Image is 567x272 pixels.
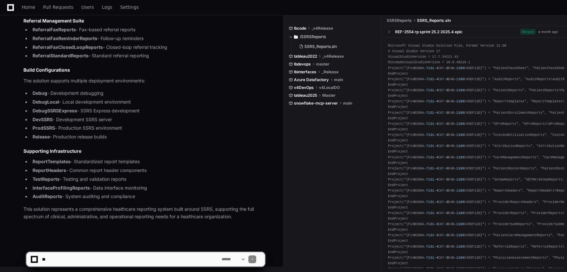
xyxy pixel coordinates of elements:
span: main [343,101,352,106]
span: Settings [120,5,139,9]
strong: Debug [33,90,47,96]
span: -1186 [454,122,464,125]
strong: InterfaceProfilingReports [33,185,90,191]
button: SSRS_Reports.sln [297,42,373,51]
li: - Testing and validation reports [31,176,265,183]
span: -1186 [454,233,464,237]
span: -4 [434,110,438,114]
span: -9 [444,155,448,159]
strong: TestReports [33,176,60,182]
span: -9 [444,88,448,92]
span: -9 [444,222,448,226]
span: Users [81,5,94,9]
li: - Production release builds [31,133,265,141]
strong: ReportTemplates [33,159,71,164]
li: - Development debugging [31,90,265,97]
span: -4 [434,144,438,148]
li: - Standardized report templates [31,158,265,165]
span: -1186 [454,189,464,193]
li: - System auditing and compliance [31,193,265,200]
span: -7131 [424,110,434,114]
li: - Standard referral reporting [31,52,265,60]
span: snowflake-mcp-server [294,101,338,106]
span: _v4Release [322,54,344,59]
span: -7131 [424,99,434,103]
span: -1186 [454,77,464,81]
span: -7131 [424,211,434,215]
span: lbinterfaces [294,69,316,75]
span: SSRS_Reports.sln [417,18,451,23]
span: -7131 [424,200,434,204]
span: -9 [444,122,448,125]
span: lbdevops [294,62,311,67]
div: REF-2554 rp sprint 25.2 2025.4 epic [395,29,463,34]
span: -1186 [454,133,464,137]
span: _v4Release [311,26,333,31]
span: -1186 [454,144,464,148]
strong: ReferralFaxClosedLoopReports [33,44,103,50]
span: tableau2025 [294,93,317,98]
span: -4 [434,200,438,204]
span: -1186 [454,178,464,181]
span: Azure Datafactory [294,77,329,82]
strong: DebugLocal [33,99,59,105]
li: - Data interface monitoring [31,184,265,192]
span: -9 [444,66,448,70]
span: -9 [444,133,448,137]
span: -7131 [424,166,434,170]
span: -4 [434,88,438,92]
span: -9 [444,77,448,81]
span: -7131 [424,222,434,226]
span: -7131 [424,178,434,181]
span: -4 [434,66,438,70]
li: - Common report header components [31,167,265,174]
span: _Release [322,69,339,75]
span: -4 [434,233,438,237]
span: -9 [444,233,448,237]
span: Pull Requests [43,5,73,9]
span: -7131 [424,233,434,237]
span: lbcode [294,26,306,31]
span: SSRSReports [387,18,412,23]
span: Master [322,93,336,98]
span: v4DevOps [294,85,314,90]
strong: AuditReports [33,193,62,199]
span: -9 [444,211,448,215]
li: - Follow-up reminders [31,35,265,42]
span: -4 [434,189,438,193]
span: -9 [444,200,448,204]
span: -1186 [454,110,464,114]
svg: Directory [294,33,298,41]
span: -4 [434,166,438,170]
span: -7131 [424,133,434,137]
span: -1186 [454,66,464,70]
span: -7131 [424,77,434,81]
span: v4LocalDO [319,85,340,90]
span: -9 [444,144,448,148]
strong: ReferralFaxReminderReports [33,36,97,41]
span: -9 [444,189,448,193]
span: -7131 [424,122,434,125]
span: -1186 [454,155,464,159]
li: - Closed-loop referral tracking [31,44,265,51]
p: This solution represents a comprehensive healthcare reporting system built around SSRS, supportin... [23,206,265,221]
li: - Production SSRS environment [31,124,265,132]
span: -1186 [454,222,464,226]
span: -4 [434,133,438,137]
span: /SSRSReports [300,34,326,39]
span: -4 [434,122,438,125]
span: -4 [434,211,438,215]
span: -1186 [454,88,464,92]
span: -7131 [424,144,434,148]
span: main [334,77,343,82]
strong: ProdSSRS [33,125,55,131]
span: -9 [444,178,448,181]
strong: DevSSRS [33,117,53,122]
span: -1186 [454,166,464,170]
span: Home [22,5,35,9]
h2: Supporting Infrastructure [23,148,265,154]
strong: ReferralStandardReports [33,53,89,58]
span: -7131 [424,155,434,159]
strong: DebugSSRSExpress [33,108,77,113]
span: Logs [102,5,112,9]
